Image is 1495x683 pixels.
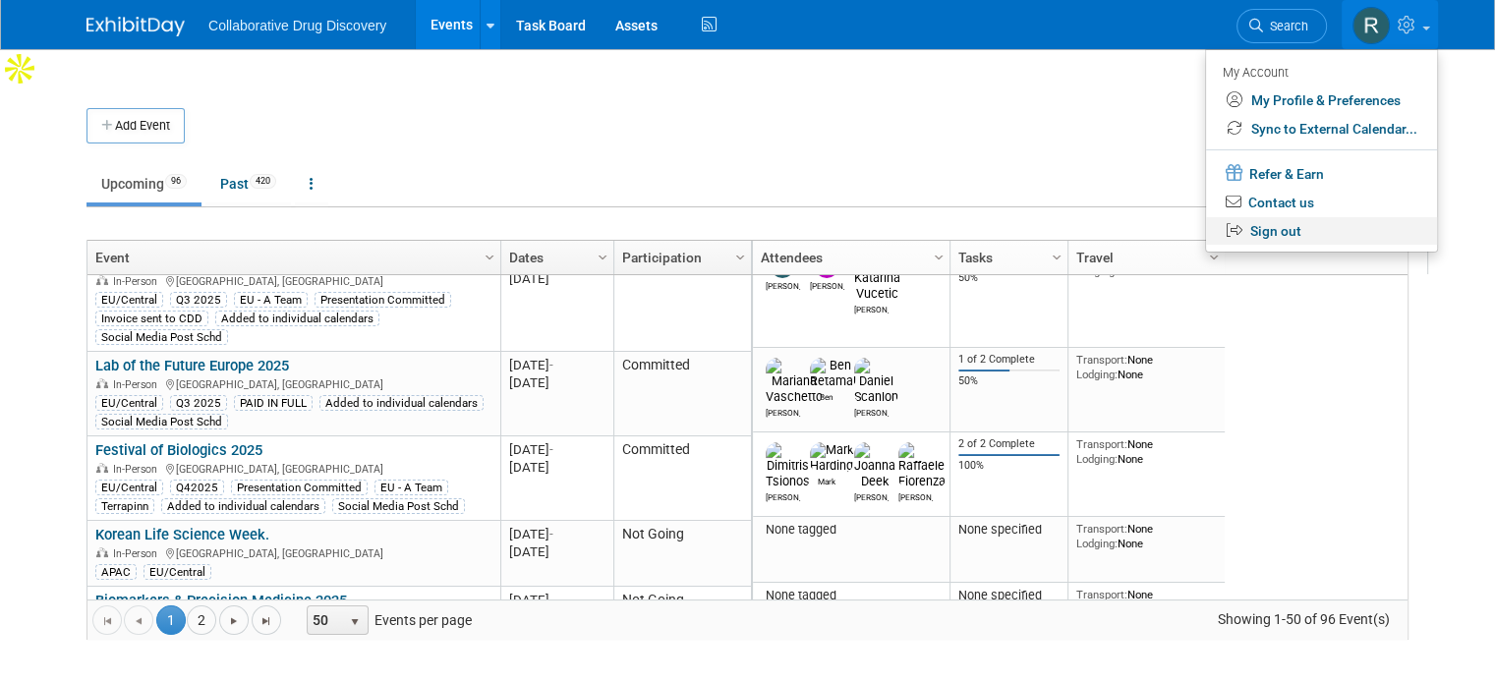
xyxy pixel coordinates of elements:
[810,442,853,474] img: Mark Harding
[958,437,1061,451] div: 2 of 2 Complete
[131,613,146,629] span: Go to the previous page
[958,374,1061,388] div: 50%
[95,272,491,289] div: [GEOGRAPHIC_DATA], [GEOGRAPHIC_DATA]
[480,241,501,270] a: Column Settings
[1076,353,1127,367] span: Transport:
[113,463,163,476] span: In-Person
[1076,437,1127,451] span: Transport:
[170,395,227,411] div: Q3 2025
[95,395,163,411] div: EU/Central
[308,606,341,634] span: 50
[613,249,751,352] td: Committed
[509,270,604,287] div: [DATE]
[96,378,108,388] img: In-Person Event
[319,395,484,411] div: Added to individual calendars
[854,302,889,314] div: Katarina Vucetic
[99,613,115,629] span: Go to the first page
[766,489,800,502] div: Dimitris Tsionos
[810,389,844,402] div: Ben Retamal
[165,174,187,189] span: 96
[219,605,249,635] a: Go to the next page
[931,250,947,265] span: Column Settings
[854,358,898,405] img: Daniel Scanlon
[252,605,281,635] a: Go to the last page
[170,292,227,308] div: Q3 2025
[958,241,1055,274] a: Tasks
[732,250,748,265] span: Column Settings
[144,564,211,580] div: EU/Central
[958,588,1061,603] div: None specified
[730,241,752,270] a: Column Settings
[92,605,122,635] a: Go to the first page
[124,605,153,635] a: Go to the previous page
[86,17,185,36] img: ExhibitDay
[95,460,491,477] div: [GEOGRAPHIC_DATA], [GEOGRAPHIC_DATA]
[1206,158,1437,189] a: Refer & Earn
[1076,588,1218,616] div: None None
[234,292,308,308] div: EU - A Team
[1049,250,1064,265] span: Column Settings
[1204,241,1226,270] a: Column Settings
[766,278,800,291] div: Renate Baker
[509,241,601,274] a: Dates
[234,395,313,411] div: PAID IN FULL
[1076,241,1212,274] a: Travel
[549,527,553,541] span: -
[958,459,1061,473] div: 100%
[1076,437,1218,466] div: None None
[113,378,163,391] span: In-Person
[95,564,137,580] div: APAC
[766,358,823,405] img: Mariana Vaschetto
[898,489,933,502] div: Raffaele Fiorenza
[958,271,1061,285] div: 50%
[170,480,224,495] div: Q42025
[96,547,108,557] img: In-Person Event
[766,442,810,489] img: Dimitris Tsionos
[1076,522,1218,550] div: None None
[761,241,937,274] a: Attendees
[854,489,889,502] div: Joanna Deek
[332,498,465,514] div: Social Media Post Schd
[549,358,553,372] span: -
[613,352,751,436] td: Committed
[95,375,491,392] div: [GEOGRAPHIC_DATA], [GEOGRAPHIC_DATA]
[1206,217,1437,246] a: Sign out
[215,311,379,326] div: Added to individual calendars
[1206,86,1437,115] a: My Profile & Preferences
[761,522,943,538] div: None tagged
[549,593,553,607] span: -
[509,357,604,373] div: [DATE]
[1206,250,1222,265] span: Column Settings
[810,278,844,291] div: Antima Gupta
[113,547,163,560] span: In-Person
[1206,189,1437,217] a: Contact us
[622,241,738,274] a: Participation
[761,588,943,603] div: None tagged
[96,463,108,473] img: In-Person Event
[95,414,228,429] div: Social Media Post Schd
[854,442,895,489] img: Joanna Deek
[250,174,276,189] span: 420
[1076,588,1127,601] span: Transport:
[810,358,856,389] img: Ben Retamal
[1352,7,1390,44] img: Renate Baker
[1047,241,1068,270] a: Column Settings
[854,405,889,418] div: Daniel Scanlon
[95,292,163,308] div: EU/Central
[509,543,604,560] div: [DATE]
[315,292,451,308] div: Presentation Committed
[205,165,291,202] a: Past420
[161,498,325,514] div: Added to individual calendars
[259,613,274,629] span: Go to the last page
[226,613,242,629] span: Go to the next page
[549,442,553,457] span: -
[613,436,751,521] td: Committed
[347,614,363,630] span: select
[231,480,368,495] div: Presentation Committed
[86,108,185,143] button: Add Event
[208,18,386,33] span: Collaborative Drug Discovery
[113,275,163,288] span: In-Person
[96,275,108,285] img: In-Person Event
[95,480,163,495] div: EU/Central
[810,474,844,486] div: Mark Harding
